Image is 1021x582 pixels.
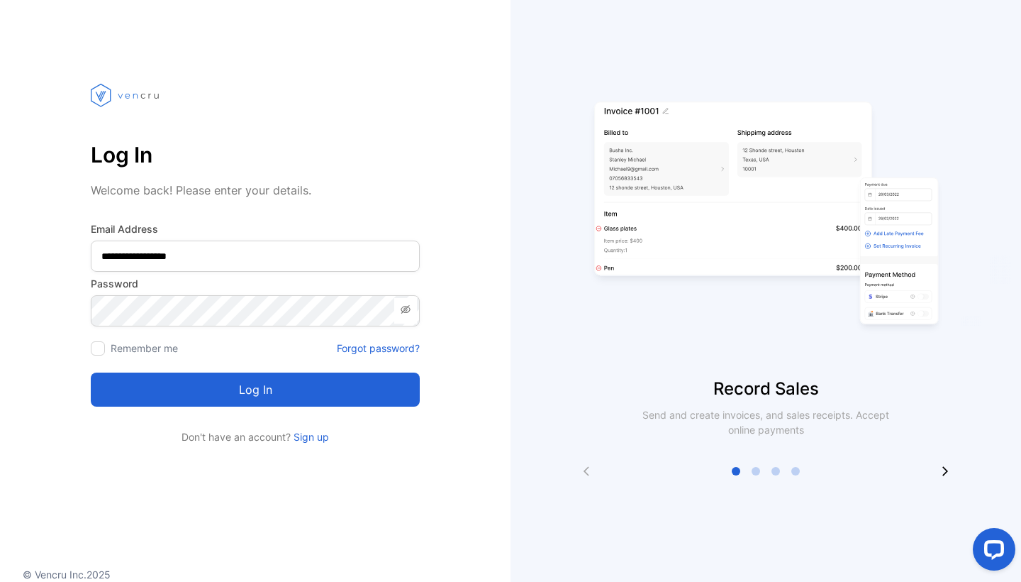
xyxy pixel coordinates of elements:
button: Log in [91,373,420,407]
p: Don't have an account? [91,429,420,444]
label: Password [91,276,420,291]
label: Email Address [91,221,420,236]
a: Sign up [291,431,329,443]
p: Send and create invoices, and sales receipts. Accept online payments [630,407,902,437]
a: Forgot password? [337,341,420,356]
p: Record Sales [510,376,1021,402]
p: Log In [91,138,420,172]
img: slider image [588,57,943,376]
img: vencru logo [91,57,162,133]
p: Welcome back! Please enter your details. [91,182,420,199]
iframe: LiveChat chat widget [961,522,1021,582]
label: Remember me [111,342,178,354]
